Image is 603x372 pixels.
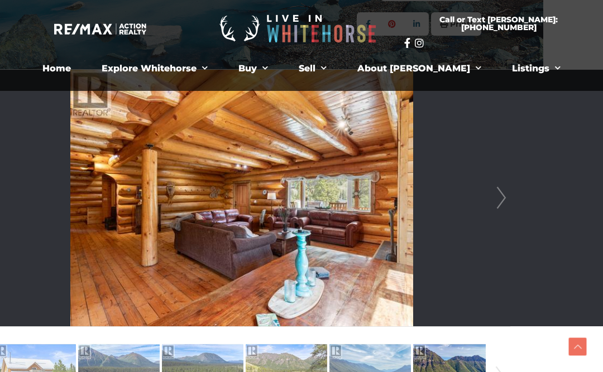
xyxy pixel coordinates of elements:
[11,57,592,80] nav: Menu
[34,57,79,80] a: Home
[418,16,580,31] span: Call or Text [PERSON_NAME]: [PHONE_NUMBER]
[230,57,276,80] a: Buy
[290,57,335,80] a: Sell
[404,9,594,38] a: Call or Text [PERSON_NAME]: [PHONE_NUMBER]
[349,57,490,80] a: About [PERSON_NAME]
[493,70,510,326] a: Next
[93,57,216,80] a: Explore Whitehorse
[504,57,569,80] a: Listings
[70,70,413,326] img: 1130 Annie Lake Road, Whitehorse South, Yukon Y1A 7A1 - Photo 14 - 16837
